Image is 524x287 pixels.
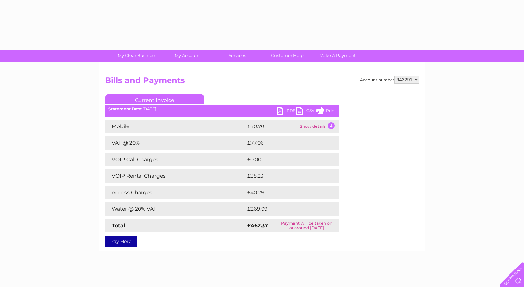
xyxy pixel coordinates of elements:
[296,107,316,116] a: CSV
[105,202,246,216] td: Water @ 20% VAT
[105,76,419,88] h2: Bills and Payments
[246,153,324,166] td: £0.00
[105,186,246,199] td: Access Charges
[298,120,339,133] td: Show details
[316,107,336,116] a: Print
[105,169,246,183] td: VOIP Rental Charges
[274,219,339,232] td: Payment will be taken on or around [DATE]
[246,136,326,150] td: £77.06
[246,169,326,183] td: £35.23
[210,50,264,62] a: Services
[277,107,296,116] a: PDF
[105,136,246,150] td: VAT @ 20%
[246,120,298,133] td: £40.70
[105,94,204,104] a: Current Invoice
[112,222,125,229] strong: Total
[105,236,137,247] a: Pay Here
[105,153,246,166] td: VOIP Call Charges
[246,186,326,199] td: £40.29
[360,76,419,84] div: Account number
[108,106,142,111] b: Statement Date:
[310,50,365,62] a: Make A Payment
[160,50,214,62] a: My Account
[105,107,339,111] div: [DATE]
[247,222,268,229] strong: £462.37
[260,50,315,62] a: Customer Help
[110,50,164,62] a: My Clear Business
[105,120,246,133] td: Mobile
[246,202,328,216] td: £269.09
